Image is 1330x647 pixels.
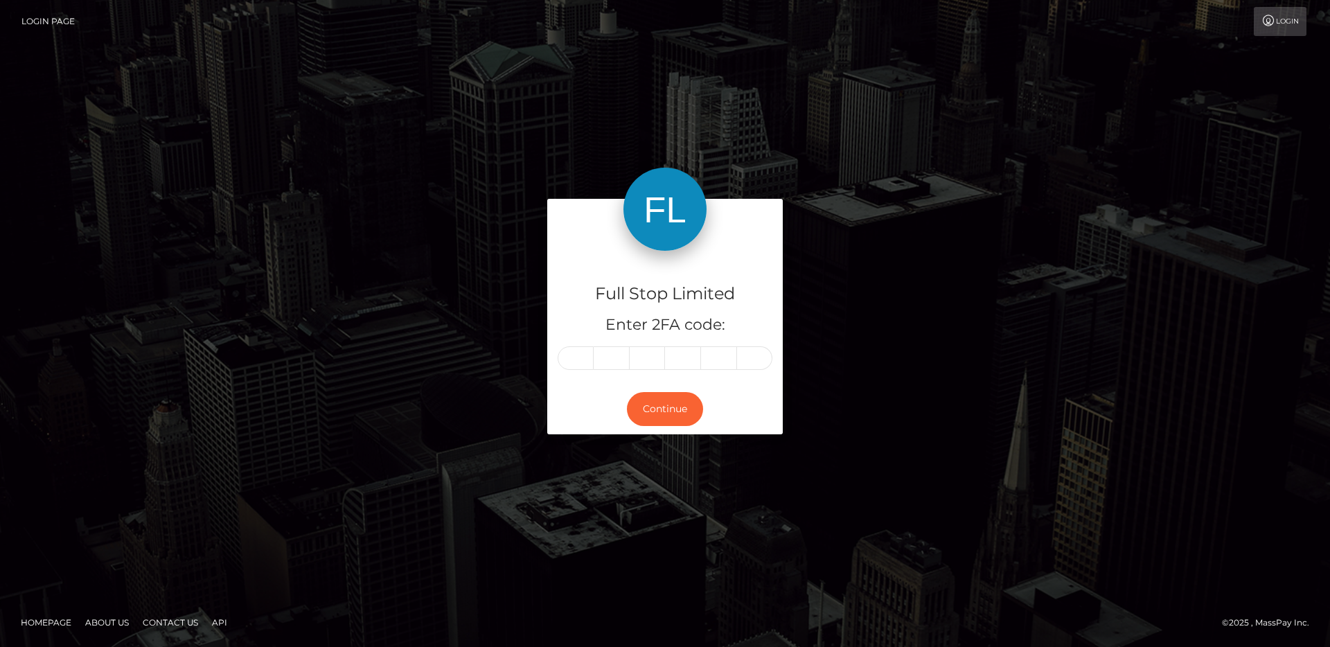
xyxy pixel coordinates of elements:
[137,612,204,633] a: Contact Us
[558,282,772,306] h4: Full Stop Limited
[206,612,233,633] a: API
[21,7,75,36] a: Login Page
[627,392,703,426] button: Continue
[1254,7,1306,36] a: Login
[558,314,772,336] h5: Enter 2FA code:
[80,612,134,633] a: About Us
[623,168,707,251] img: Full Stop Limited
[1222,615,1320,630] div: © 2025 , MassPay Inc.
[15,612,77,633] a: Homepage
